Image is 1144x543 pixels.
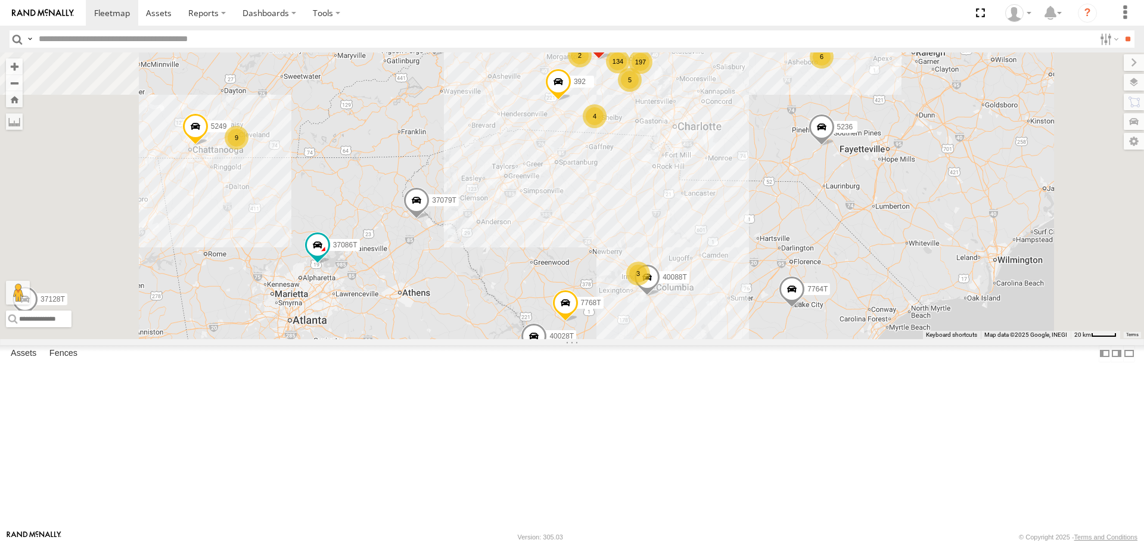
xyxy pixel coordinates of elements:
[926,331,977,339] button: Keyboard shortcuts
[43,346,83,362] label: Fences
[807,285,828,293] span: 7764T
[618,68,642,92] div: 5
[568,44,592,67] div: 2
[6,113,23,130] label: Measure
[626,262,650,286] div: 3
[41,295,65,303] span: 37128T
[25,30,35,48] label: Search Query
[1099,345,1111,362] label: Dock Summary Table to the Left
[581,299,601,308] span: 7768T
[1111,345,1123,362] label: Dock Summary Table to the Right
[1124,133,1144,150] label: Map Settings
[984,331,1067,338] span: Map data ©2025 Google, INEGI
[1071,331,1120,339] button: Map Scale: 20 km per 39 pixels
[211,122,227,131] span: 5249
[6,281,30,305] button: Drag Pegman onto the map to open Street View
[1078,4,1097,23] i: ?
[574,78,586,86] span: 392
[5,346,42,362] label: Assets
[1074,331,1091,338] span: 20 km
[432,197,456,205] span: 37079T
[6,91,23,107] button: Zoom Home
[629,50,652,74] div: 197
[549,333,574,341] span: 40028T
[810,45,834,69] div: 6
[12,9,74,17] img: rand-logo.svg
[1123,345,1135,362] label: Hide Summary Table
[1074,533,1137,541] a: Terms and Conditions
[1001,4,1036,22] div: Doug Whiteside
[837,123,853,131] span: 5236
[663,274,687,282] span: 40088T
[1095,30,1121,48] label: Search Filter Options
[583,104,607,128] div: 4
[7,531,61,543] a: Visit our Website
[6,75,23,91] button: Zoom out
[225,126,248,150] div: 9
[6,58,23,75] button: Zoom in
[606,49,630,73] div: 134
[333,241,357,249] span: 37086T
[518,533,563,541] div: Version: 305.03
[1126,332,1139,337] a: Terms
[1019,533,1137,541] div: © Copyright 2025 -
